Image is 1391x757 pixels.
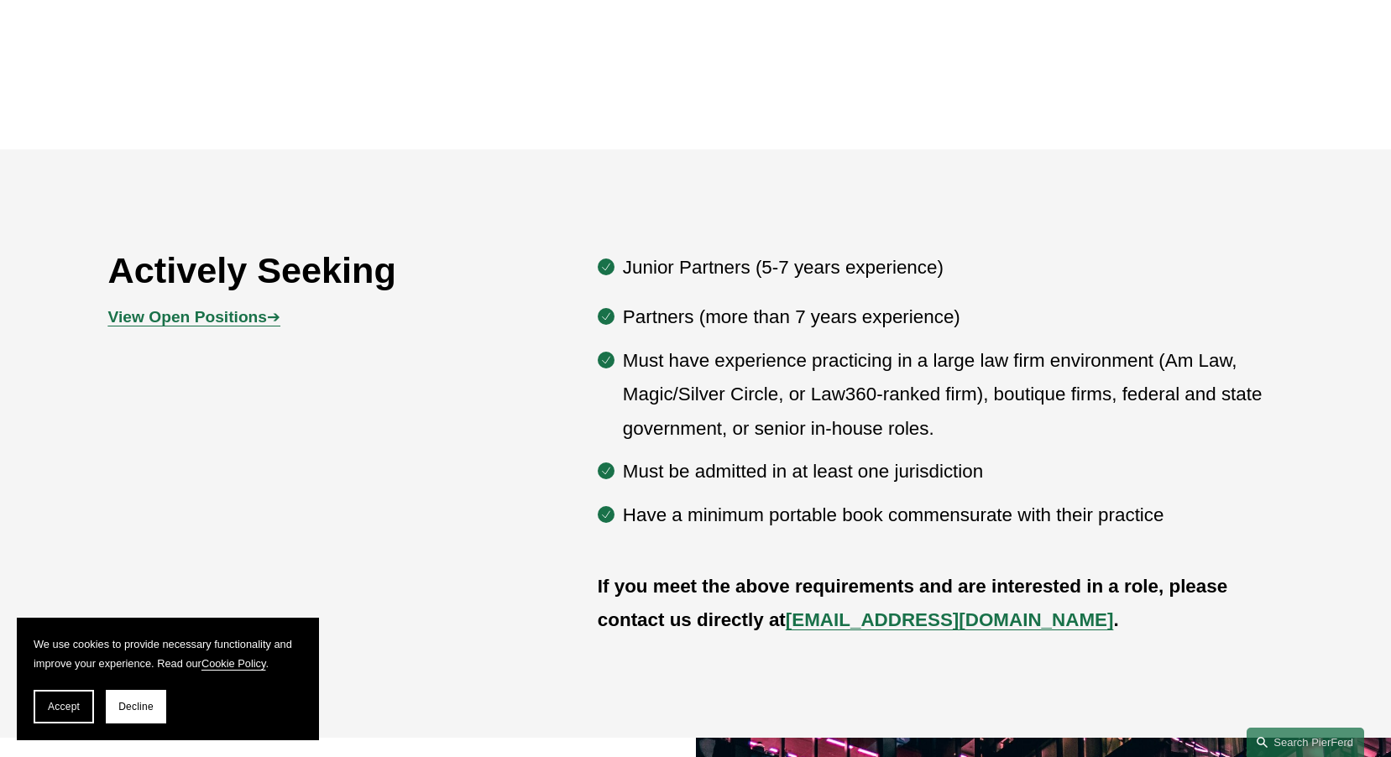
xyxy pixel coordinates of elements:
[108,308,267,326] strong: View Open Positions
[48,701,80,713] span: Accept
[623,455,1284,488] p: Must be admitted in at least one jurisdiction
[623,499,1284,532] p: Have a minimum portable book commensurate with their practice
[108,308,280,326] span: ➔
[1113,609,1118,630] strong: .
[108,308,280,326] a: View Open Positions➔
[623,344,1284,446] p: Must have experience practicing in a large law firm environment (Am Law, Magic/Silver Circle, or ...
[623,300,1284,334] p: Partners (more than 7 years experience)
[106,690,166,723] button: Decline
[118,701,154,713] span: Decline
[201,657,266,670] a: Cookie Policy
[786,609,1114,630] a: [EMAIL_ADDRESS][DOMAIN_NAME]
[17,618,319,740] section: Cookie banner
[1247,728,1364,757] a: Search this site
[623,251,1284,285] p: Junior Partners (5-7 years experience)
[34,634,302,673] p: We use cookies to provide necessary functionality and improve your experience. Read our .
[598,576,1233,630] strong: If you meet the above requirements and are interested in a role, please contact us directly at
[34,690,94,723] button: Accept
[108,248,500,292] h2: Actively Seeking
